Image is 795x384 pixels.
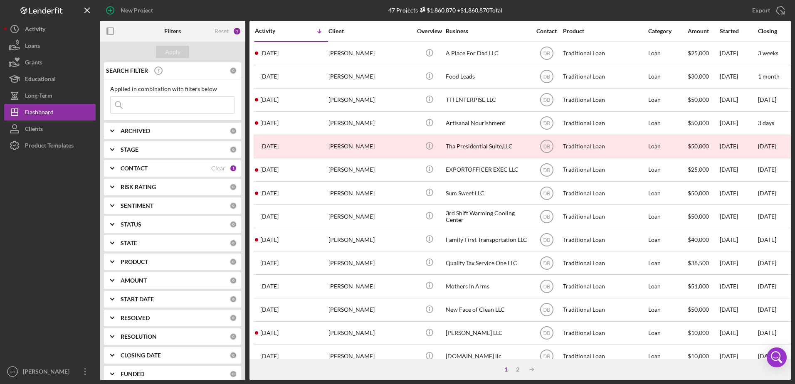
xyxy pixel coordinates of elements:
span: $25,000 [688,49,709,57]
text: DB [543,167,550,173]
div: $50,000 [688,135,719,158]
div: [DATE] [720,66,757,88]
time: 2025-08-18 13:00 [260,143,279,150]
a: Grants [4,54,96,71]
div: Clear [211,165,225,172]
div: Loan [648,42,687,64]
text: DB [543,97,550,103]
b: RISK RATING [121,184,156,190]
div: Activity [255,27,291,34]
div: Quality Tax Service One LLC [446,252,529,274]
div: 0 [230,239,237,247]
div: [DATE] [720,322,757,344]
a: Educational [4,71,96,87]
div: Started [720,28,757,34]
div: Loan [648,229,687,251]
div: 0 [230,221,237,228]
div: Export [752,2,770,19]
time: [DATE] [758,166,776,173]
b: Filters [164,28,181,34]
div: [DATE] [720,299,757,321]
div: Overview [414,28,445,34]
a: Loans [4,37,96,54]
div: Grants [25,54,42,73]
div: Family First Transportation LLC [446,229,529,251]
text: DB [543,237,550,243]
time: [DATE] [758,190,776,197]
div: [PERSON_NAME] [328,299,412,321]
b: CLOSING DATE [121,352,161,359]
a: Clients [4,121,96,137]
div: Loans [25,37,40,56]
div: [PERSON_NAME] LLC [446,322,529,344]
div: [DATE] [720,345,757,367]
a: Activity [4,21,96,37]
div: Traditional Loan [563,205,646,227]
div: 0 [230,333,237,340]
time: [DATE] [758,259,776,266]
b: ARCHIVED [121,128,150,134]
b: STATUS [121,221,141,228]
div: A Place For Dad LLC [446,42,529,64]
div: [PERSON_NAME] [328,322,412,344]
div: TTI ENTERPISE LLC [446,89,529,111]
text: DB [543,51,550,57]
div: Loan [648,252,687,274]
time: 2025-08-26 16:43 [260,73,279,80]
time: [DATE] [758,236,776,243]
div: Contact [531,28,562,34]
b: START DATE [121,296,154,303]
text: DB [543,330,550,336]
div: [PERSON_NAME] [328,112,412,134]
div: 1 [233,27,241,35]
text: DB [543,284,550,290]
text: DB [543,354,550,359]
time: 2025-08-07 20:11 [260,190,279,197]
div: 2 [512,366,523,373]
div: Traditional Loan [563,299,646,321]
div: Loan [648,182,687,204]
button: Export [744,2,791,19]
div: [PERSON_NAME] [328,135,412,158]
div: Applied in combination with filters below [110,86,235,92]
div: Traditional Loan [563,42,646,64]
div: Category [648,28,687,34]
div: [PERSON_NAME] [328,252,412,274]
text: DB [543,144,550,150]
div: 0 [230,127,237,135]
div: Apply [165,46,180,58]
b: STAGE [121,146,138,153]
button: Product Templates [4,137,96,154]
span: $10,000 [688,352,709,359]
div: [PERSON_NAME] [328,42,412,64]
div: [DATE] [720,135,757,158]
span: $50,000 [688,96,709,103]
time: 2025-07-16 19:30 [260,306,279,313]
div: Loan [648,322,687,344]
time: 2025-07-15 11:44 [260,330,279,336]
div: [DATE] [720,229,757,251]
div: 0 [230,277,237,284]
span: $30,000 [688,73,709,80]
div: [DATE] [720,89,757,111]
time: [DATE] [758,306,776,313]
div: [DOMAIN_NAME] llc [446,345,529,367]
span: $38,500 [688,259,709,266]
div: 1 [500,366,512,373]
div: 3rd Shift Warming Cooling Center [446,205,529,227]
div: [PERSON_NAME] [328,345,412,367]
time: [DATE] [758,143,776,150]
div: [DATE] [720,205,757,227]
div: Traditional Loan [563,89,646,111]
div: Traditional Loan [563,252,646,274]
b: FUNDED [121,371,144,377]
div: Client [328,28,412,34]
div: Mothers In Arms [446,275,529,297]
time: 2025-08-06 16:42 [260,213,279,220]
b: SEARCH FILTER [106,67,148,74]
b: SENTIMENT [121,202,153,209]
text: DB [543,260,550,266]
div: 0 [230,314,237,322]
div: 0 [230,183,237,191]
